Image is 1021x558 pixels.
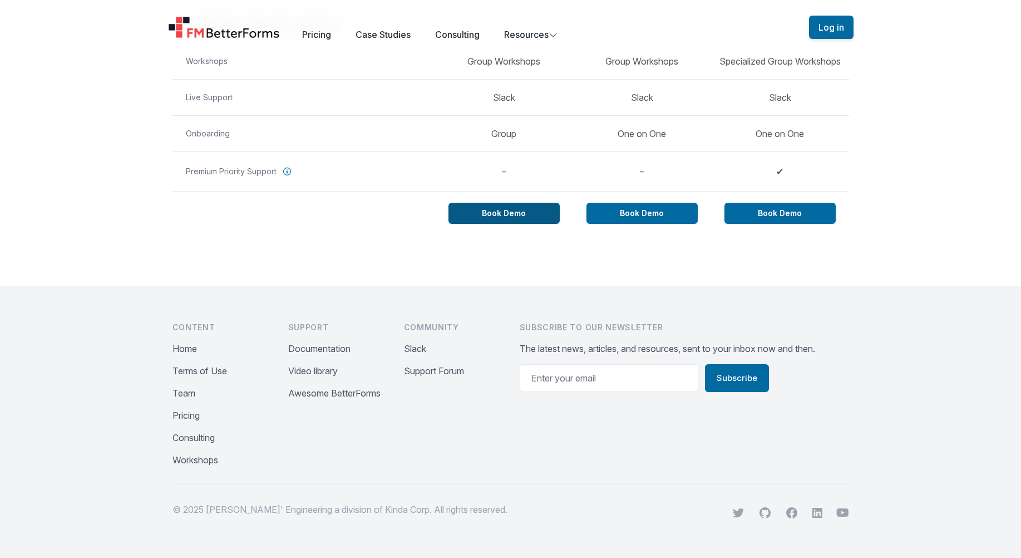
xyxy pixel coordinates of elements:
[356,29,411,40] a: Case Studies
[155,13,867,41] nav: Global
[172,386,195,400] button: Team
[172,322,270,333] h4: Content
[573,79,711,115] td: Slack
[404,322,502,333] h4: Community
[573,151,711,191] td: –
[172,79,435,115] th: Live Support
[172,453,218,467] button: Workshops
[288,322,386,333] h4: Support
[172,115,435,151] th: Onboarding
[573,115,711,151] td: One on One
[404,342,426,355] button: Slack
[520,342,849,355] p: The latest news, articles, and resources, sent to your inbox now and then.
[172,503,507,516] p: © 2025 [PERSON_NAME]' Engineering a division of Kinda Corp. All rights reserved.
[504,28,558,41] button: Resources
[435,79,573,115] td: Slack
[172,43,435,79] th: Workshops
[435,115,573,151] td: Group
[711,79,849,115] td: Slack
[172,409,200,422] button: Pricing
[711,115,849,151] td: One on One
[705,364,769,392] button: Subscribe
[435,151,573,191] td: –
[812,507,823,518] svg: viewBox="0 0 24 24" aria-hidden="true">
[520,364,698,392] input: Email address
[573,43,711,79] td: Group Workshops
[172,151,435,191] th: Premium Priority Support
[809,16,854,39] button: Log in
[711,151,849,191] td: ✔
[448,203,560,224] a: Book Demo
[168,16,280,38] a: Home
[172,342,197,355] button: Home
[586,203,698,224] a: Book Demo
[724,203,836,224] a: Book Demo
[172,364,227,378] button: Terms of Use
[435,43,573,79] td: Group Workshops
[302,29,331,40] a: Pricing
[520,322,849,333] h4: Subscribe to our newsletter
[711,43,849,79] td: Specialized Group Workshops
[172,431,215,444] button: Consulting
[404,364,464,378] button: Support Forum
[288,364,338,378] button: Video library
[288,386,381,400] button: Awesome BetterForms
[435,29,480,40] a: Consulting
[288,342,351,355] button: Documentation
